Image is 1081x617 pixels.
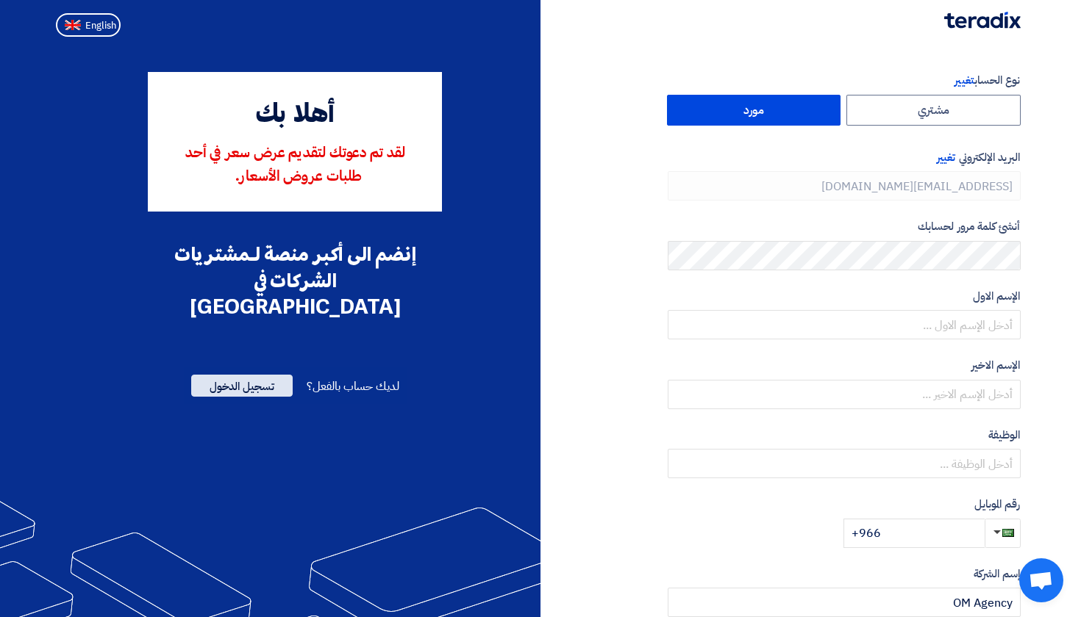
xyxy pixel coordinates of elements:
label: الوظيفة [668,427,1021,444]
img: en-US.png [65,20,81,31]
input: أدخل الإسم الاول ... [668,310,1021,339]
label: الإسم الاخير [668,357,1021,374]
span: تغيير [955,72,974,88]
input: أدخل إسم الشركة ... [668,588,1021,617]
div: أهلا بك [168,95,421,135]
label: نوع الحساب [668,72,1021,89]
label: إسم الشركة [668,566,1021,582]
div: Open chat [1019,558,1063,602]
label: الإسم الاول [668,288,1021,305]
label: مشتري [846,95,1021,126]
span: لقد تم دعوتك لتقديم عرض سعر في أحد طلبات عروض الأسعار. [185,146,405,184]
input: أدخل بريد العمل الإلكتروني الخاص بك ... [668,171,1021,201]
button: English [56,13,121,37]
input: أدخل رقم الموبايل ... [843,519,985,548]
span: تسجيل الدخول [191,375,293,397]
span: English [85,21,116,31]
label: مورد [667,95,841,126]
input: أدخل الوظيفة ... [668,449,1021,478]
span: تغيير [937,149,955,165]
label: أنشئ كلمة مرور لحسابك [668,218,1021,235]
input: أدخل الإسم الاخير ... [668,380,1021,409]
img: Teradix logo [944,12,1021,29]
label: البريد الإلكتروني [668,149,1021,166]
label: رقم الموبايل [668,496,1021,513]
div: إنضم الى أكبر منصة لـمشتريات الشركات في [GEOGRAPHIC_DATA] [148,241,442,320]
a: تسجيل الدخول [191,378,293,395]
span: لديك حساب بالفعل؟ [307,378,399,395]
